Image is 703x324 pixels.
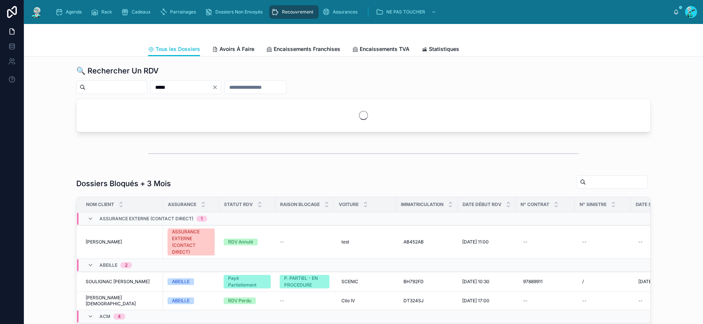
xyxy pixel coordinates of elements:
span: [PERSON_NAME] [86,239,122,245]
span: Cadeaux [132,9,151,15]
a: -- [635,295,682,307]
a: -- [635,236,682,248]
span: Parrainages [170,9,196,15]
a: Encaissements TVA [352,42,409,57]
a: -- [280,298,329,304]
a: Agenda [53,5,87,19]
a: [PERSON_NAME] [86,239,159,245]
a: [DATE] 10:30 [462,279,511,285]
a: Statistiques [421,42,459,57]
img: App logo [30,6,43,18]
div: -- [523,298,528,304]
span: Raison Blocage [280,202,320,208]
a: Encaissements Franchises [266,42,340,57]
a: Avoirs À Faire [212,42,254,57]
a: RDV Annulé [224,239,271,245]
span: ACM [99,314,110,320]
span: Assurance [168,202,196,208]
a: P. PARTIEL - EN PROCEDURE [280,275,329,288]
span: N° Sinistre [580,202,607,208]
h1: 🔍 Rechercher Un RDV [76,66,159,76]
div: P. PARTIEL - EN PROCEDURE [284,275,325,288]
div: -- [638,239,643,245]
span: SOULIGNAC [PERSON_NAME] [86,279,150,285]
span: Encaissements TVA [360,45,409,53]
a: [DATE] [635,276,682,288]
div: Payé Partiellement [228,275,266,288]
span: Date Début RDV [463,202,501,208]
span: -- [280,239,284,245]
span: [DATE] [638,279,653,285]
a: ASSURANCE EXTERNE (CONTACT DIRECT) [168,228,215,255]
a: ABEILLE [168,297,215,304]
span: [DATE] 17:00 [462,298,489,304]
span: 97889911 [523,279,543,285]
a: NE PAS TOUCHER [374,5,440,19]
span: SCENIC [341,279,358,285]
a: 97889911 [520,276,570,288]
div: 1 [201,216,203,222]
span: Immatriculation [401,202,443,208]
span: Encaissements Franchises [274,45,340,53]
a: -- [280,239,329,245]
span: N° Contrat [521,202,549,208]
a: ABEILLE [168,278,215,285]
button: Clear [212,84,221,90]
a: / [579,276,626,288]
h1: Dossiers Bloqués + 3 Mois [76,178,171,189]
span: Date Sinistre [636,202,669,208]
a: Recouvrement [269,5,319,19]
a: Rack [89,5,117,19]
a: -- [579,236,626,248]
span: [DATE] 10:30 [462,279,489,285]
a: SCENIC [338,276,392,288]
div: 2 [125,262,128,268]
span: Agenda [66,9,82,15]
span: Dossiers Non Envoyés [215,9,263,15]
a: -- [520,295,570,307]
a: Parrainages [157,5,201,19]
span: Tous les Dossiers [156,45,200,53]
span: Statut RDV [224,202,253,208]
span: DT324SJ [403,298,424,304]
span: Clio IV [341,298,355,304]
div: ABEILLE [172,278,190,285]
a: [DATE] 11:00 [462,239,511,245]
span: Statistiques [429,45,459,53]
div: 4 [118,314,121,320]
span: / [582,279,584,285]
span: Assurances [333,9,357,15]
span: AB452AB [403,239,424,245]
a: SOULIGNAC [PERSON_NAME] [86,279,159,285]
div: ASSURANCE EXTERNE (CONTACT DIRECT) [172,228,210,255]
div: -- [582,298,587,304]
a: -- [520,236,570,248]
a: Payé Partiellement [224,275,271,288]
span: Rack [101,9,112,15]
span: Voiture [339,202,359,208]
span: ABEILLE [99,262,117,268]
span: NE PAS TOUCHER [386,9,425,15]
div: RDV Perdu [228,297,251,304]
span: [DATE] 11:00 [462,239,489,245]
a: [PERSON_NAME][DEMOGRAPHIC_DATA] [86,295,159,307]
span: -- [280,298,284,304]
div: scrollable content [49,4,673,20]
span: BH792FD [403,279,424,285]
a: -- [579,295,626,307]
div: RDV Annulé [228,239,253,245]
div: -- [582,239,587,245]
div: -- [523,239,528,245]
div: ABEILLE [172,297,190,304]
a: Cadeaux [119,5,156,19]
span: test [341,239,349,245]
span: Avoirs À Faire [220,45,254,53]
a: RDV Perdu [224,297,271,304]
a: Clio IV [338,295,392,307]
a: [DATE] 17:00 [462,298,511,304]
a: BH792FD [400,276,453,288]
span: Nom Client [86,202,114,208]
div: -- [638,298,643,304]
a: test [338,236,392,248]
